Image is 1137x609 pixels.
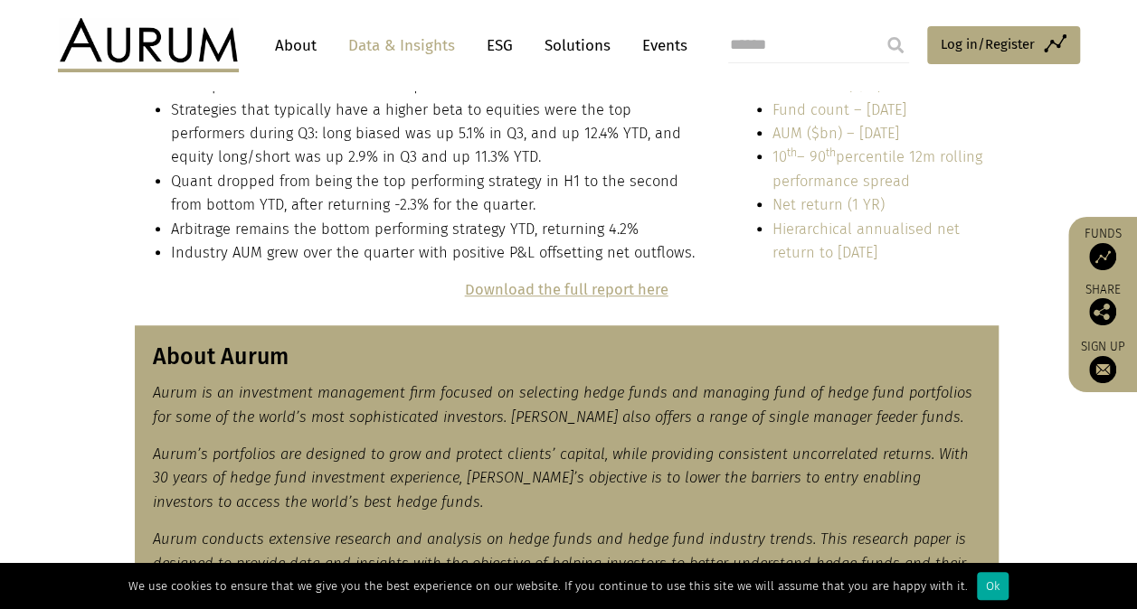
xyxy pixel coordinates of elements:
li: Strategies that typically have a higher beta to equities were the top performers during Q3: long ... [171,98,697,170]
li: Arbitrage remains the bottom performing strategy YTD, returning 4.2% [171,218,697,241]
span: Log in/Register [941,33,1035,55]
a: Log in/Register [927,26,1080,64]
img: Share this post [1089,298,1116,325]
div: Share [1077,284,1128,325]
a: About [266,29,326,62]
a: Hierarchical annualised net return to [DATE] [772,220,960,261]
a: AUM ($bn) – [DATE] [772,125,899,142]
img: Aurum [58,18,239,72]
a: Solutions [535,29,620,62]
em: Aurum is an investment management firm focused on selecting hedge funds and managing fund of hedg... [153,384,972,425]
a: Sign up [1077,339,1128,383]
sup: th [787,145,797,159]
a: Fund count – [DATE] [772,101,906,118]
img: Sign up to our newsletter [1089,356,1116,383]
h3: About Aurum [153,343,981,370]
div: Ok [977,572,1009,600]
li: Quant dropped from being the top performing strategy in H1 to the second from bottom YTD, after r... [171,170,697,218]
a: Funds [1077,226,1128,270]
sup: th [826,145,836,159]
a: Events [633,29,687,62]
li: Industry AUM grew over the quarter with positive P&L offsetting net outflows. [171,241,697,265]
em: Aurum’s portfolios are designed to grow and protect clients’ capital, while providing consistent ... [153,445,969,511]
a: Net return (1 YR) [772,196,885,213]
img: Access Funds [1089,243,1116,270]
em: Aurum conducts extensive research and analysis on hedge funds and hedge fund industry trends. Thi... [153,530,966,595]
a: Download the full report here [465,281,668,298]
a: Data & Insights [339,29,464,62]
a: ESG [478,29,522,62]
a: 10th– 90thpercentile 12m rolling performance spread [772,148,982,189]
input: Submit [877,27,914,63]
